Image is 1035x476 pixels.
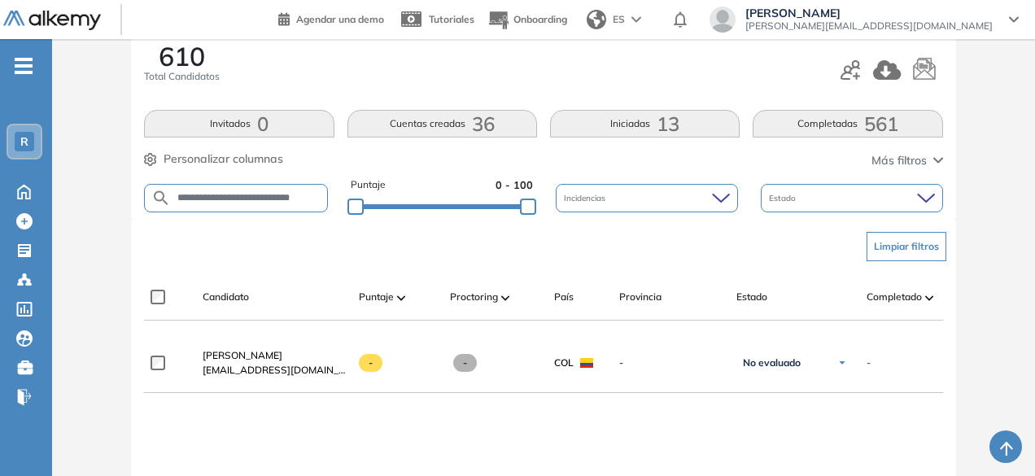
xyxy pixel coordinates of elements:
img: world [587,10,606,29]
span: [EMAIL_ADDRESS][DOMAIN_NAME] [203,363,346,378]
span: País [554,290,574,304]
span: [PERSON_NAME] [745,7,993,20]
button: Personalizar columnas [144,151,283,168]
span: Puntaje [359,290,394,304]
span: 0 - 100 [496,177,533,193]
span: No evaluado [743,356,801,369]
img: [missing "en.ARROW_ALT" translation] [925,295,933,300]
button: Completadas561 [753,110,942,138]
img: arrow [631,16,641,23]
span: Estado [736,290,767,304]
img: SEARCH_ALT [151,188,171,208]
div: Estado [761,184,943,212]
button: Limpiar filtros [867,232,946,261]
img: Ícono de flecha [837,358,847,368]
i: - [15,64,33,68]
span: Onboarding [513,13,567,25]
span: 610 [159,43,205,69]
span: Puntaje [351,177,386,193]
span: R [20,135,28,148]
img: COL [580,358,593,368]
span: Proctoring [450,290,498,304]
span: - [619,356,723,370]
a: [PERSON_NAME] [203,348,346,363]
button: Iniciadas13 [550,110,740,138]
span: - [867,356,871,370]
span: Agendar una demo [296,13,384,25]
span: Más filtros [871,152,927,169]
span: ES [613,12,625,27]
img: [missing "en.ARROW_ALT" translation] [501,295,509,300]
span: Tutoriales [429,13,474,25]
div: Incidencias [556,184,738,212]
span: Personalizar columnas [164,151,283,168]
span: [PERSON_NAME] [203,349,282,361]
span: Completado [867,290,922,304]
span: Estado [769,192,799,204]
span: - [359,354,382,372]
span: - [453,354,477,372]
button: Más filtros [871,152,943,169]
button: Cuentas creadas36 [347,110,537,138]
img: [missing "en.ARROW_ALT" translation] [397,295,405,300]
button: Invitados0 [144,110,334,138]
button: Onboarding [487,2,567,37]
span: [PERSON_NAME][EMAIL_ADDRESS][DOMAIN_NAME] [745,20,993,33]
span: Candidato [203,290,249,304]
span: COL [554,356,574,370]
span: Incidencias [564,192,609,204]
a: Agendar una demo [278,8,384,28]
span: Provincia [619,290,662,304]
img: Logo [3,11,101,31]
span: Total Candidatos [144,69,220,84]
